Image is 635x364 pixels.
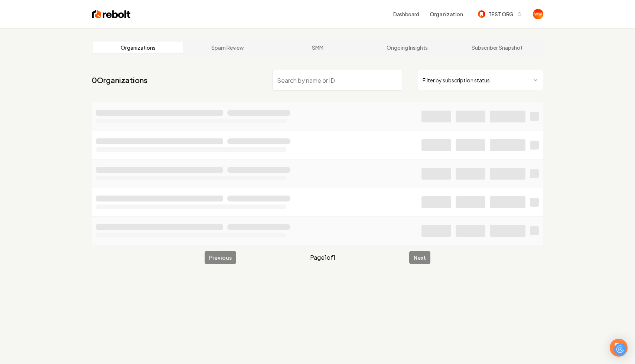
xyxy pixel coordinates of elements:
[533,9,543,19] img: Will Wallace
[92,75,147,85] a: 0Organizations
[393,10,419,18] a: Dashboard
[310,253,335,262] span: Page 1 of 1
[183,42,273,53] a: Spam Review
[488,10,514,18] span: TEST ORG
[362,42,452,53] a: Ongoing Insights
[273,42,362,53] a: SMM
[425,7,468,21] button: Organization
[92,9,131,19] img: Rebolt Logo
[452,42,542,53] a: Subscriber Snapshot
[272,70,403,91] input: Search by name or ID
[533,9,543,19] button: Open user button
[93,42,183,53] a: Organizations
[478,10,485,18] img: TEST ORG
[610,339,628,357] div: Open Intercom Messenger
